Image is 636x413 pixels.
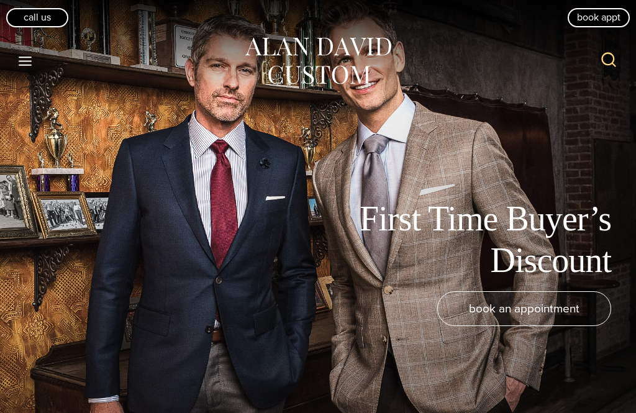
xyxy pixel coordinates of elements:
[332,198,611,281] h1: First Time Buyer’s Discount
[12,50,39,72] button: Open menu
[243,34,393,89] img: Alan David Custom
[6,8,68,27] a: Call Us
[437,291,611,326] a: book an appointment
[469,299,579,317] span: book an appointment
[568,8,630,27] a: book appt
[594,46,624,76] button: View Search Form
